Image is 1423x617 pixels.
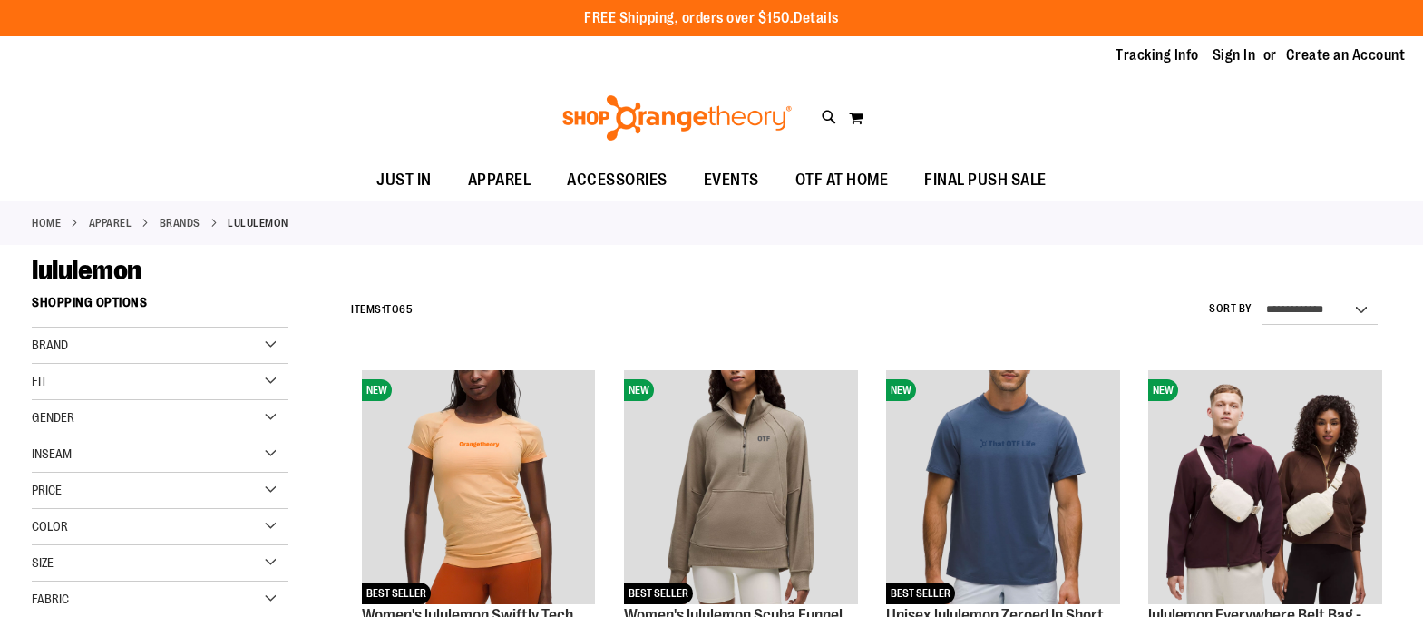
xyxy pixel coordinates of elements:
[1286,45,1406,65] a: Create an Account
[450,160,550,201] a: APPAREL
[351,296,413,324] h2: Items to
[32,287,288,328] strong: Shopping Options
[686,160,777,201] a: EVENTS
[924,160,1047,201] span: FINAL PUSH SALE
[382,303,386,316] span: 1
[1209,301,1252,317] label: Sort By
[32,374,47,388] span: Fit
[549,160,686,201] a: ACCESSORIES
[32,410,74,425] span: Gender
[624,370,858,607] a: Women's lululemon Scuba Funnel Neck Half Zip Oversized JacketNEWBEST SELLER
[32,483,62,497] span: Price
[1148,370,1382,604] img: lululemon Everywhere Belt Bag - Large
[32,338,68,352] span: Brand
[704,160,759,201] span: EVENTS
[160,215,200,231] a: BRANDS
[777,160,907,201] a: OTF AT HOME
[228,215,288,231] strong: lululemon
[362,370,596,604] img: Women's lululemon Swiftly Tech 2.0 Race Short Sleeve Tee
[567,160,668,201] span: ACCESSORIES
[32,592,69,606] span: Fabric
[560,95,794,141] img: Shop Orangetheory
[906,160,1065,201] a: FINAL PUSH SALE
[624,370,858,604] img: Women's lululemon Scuba Funnel Neck Half Zip Oversized Jacket
[468,160,531,201] span: APPAREL
[32,215,61,231] a: Home
[886,583,955,604] span: BEST SELLER
[362,379,392,401] span: NEW
[362,583,431,604] span: BEST SELLER
[584,8,839,29] p: FREE Shipping, orders over $150.
[624,379,654,401] span: NEW
[32,519,68,534] span: Color
[886,370,1120,604] img: Unisex lululemon Zeroed In Short Sleeve Tee
[89,215,132,231] a: APPAREL
[624,583,693,604] span: BEST SELLER
[886,379,916,401] span: NEW
[32,446,72,461] span: Inseam
[358,160,450,201] a: JUST IN
[1116,45,1199,65] a: Tracking Info
[1148,379,1178,401] span: NEW
[32,555,54,570] span: Size
[32,255,141,286] span: lululemon
[399,303,413,316] span: 65
[362,370,596,607] a: Women's lululemon Swiftly Tech 2.0 Race Short Sleeve TeeNEWBEST SELLER
[794,10,839,26] a: Details
[1148,370,1382,607] a: lululemon Everywhere Belt Bag - LargeNEW
[886,370,1120,607] a: Unisex lululemon Zeroed In Short Sleeve TeeNEWBEST SELLER
[795,160,889,201] span: OTF AT HOME
[1213,45,1256,65] a: Sign In
[376,160,432,201] span: JUST IN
